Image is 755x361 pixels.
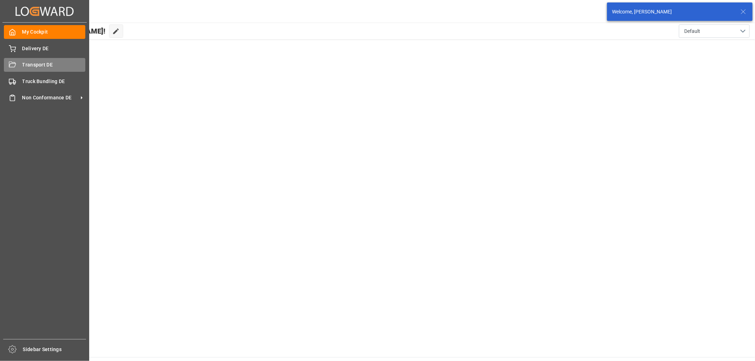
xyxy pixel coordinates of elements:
[23,346,86,353] span: Sidebar Settings
[22,94,78,101] span: Non Conformance DE
[22,78,86,85] span: Truck Bundling DE
[22,45,86,52] span: Delivery DE
[4,74,85,88] a: Truck Bundling DE
[679,24,750,38] button: open menu
[29,24,105,38] span: Hello [PERSON_NAME]!
[684,28,700,35] span: Default
[22,61,86,69] span: Transport DE
[4,25,85,39] a: My Cockpit
[4,58,85,72] a: Transport DE
[22,28,86,36] span: My Cockpit
[612,8,734,16] div: Welcome, [PERSON_NAME]
[4,41,85,55] a: Delivery DE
